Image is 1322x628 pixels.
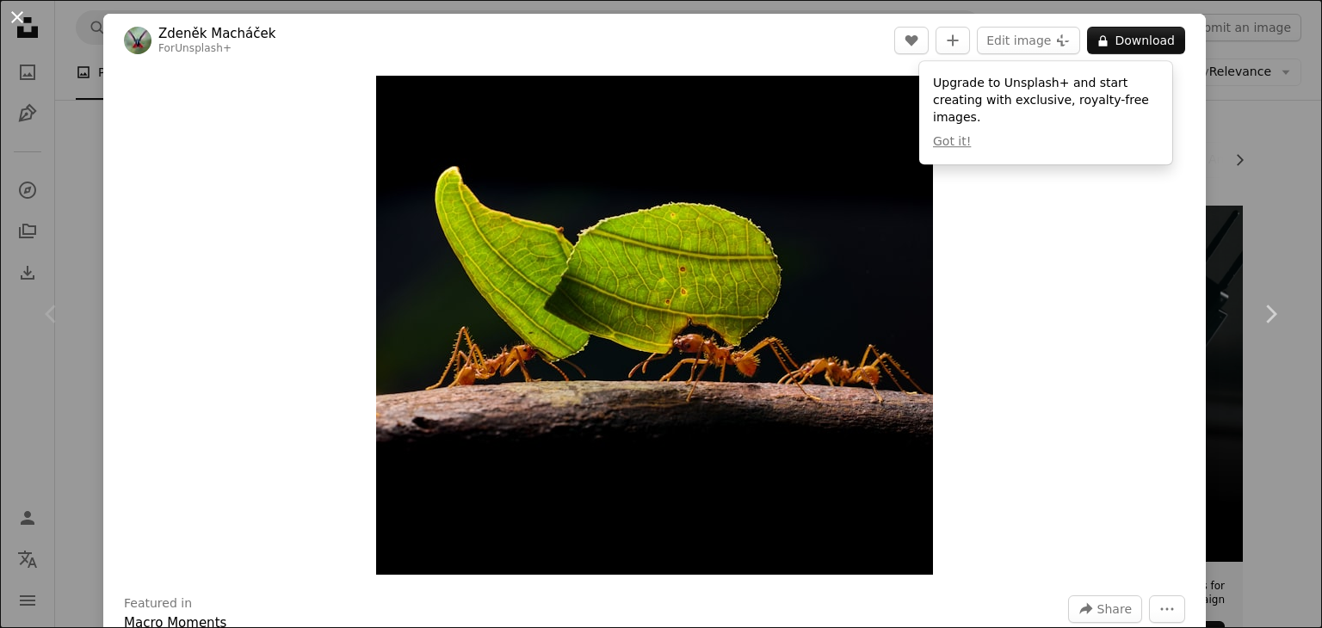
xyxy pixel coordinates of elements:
a: Unsplash+ [175,42,232,54]
img: a group of ants standing on top of a leaf [376,76,933,575]
h3: Featured in [124,595,192,613]
span: Share [1097,596,1132,622]
button: Edit image [977,27,1080,54]
button: Like [894,27,929,54]
button: Download [1087,27,1185,54]
button: Share this image [1068,595,1142,623]
div: For [158,42,275,56]
div: Upgrade to Unsplash+ and start creating with exclusive, royalty-free images. [919,61,1172,164]
a: Zdeněk Macháček [158,25,275,42]
button: More Actions [1149,595,1185,623]
button: Add to Collection [936,27,970,54]
button: Got it! [933,133,971,151]
a: Next [1219,231,1322,397]
button: Zoom in on this image [376,76,933,575]
img: Go to Zdeněk Macháček's profile [124,27,151,54]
